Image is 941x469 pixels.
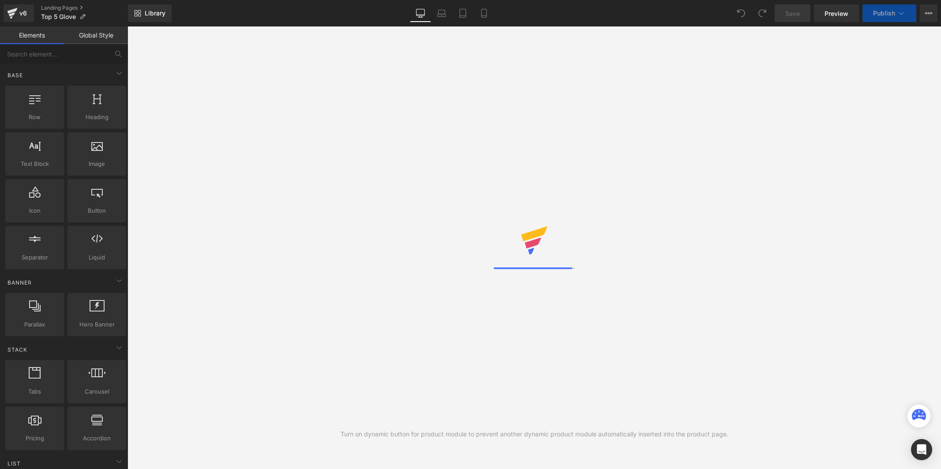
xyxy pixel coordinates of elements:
[814,4,859,22] a: Preview
[873,10,895,17] span: Publish
[8,206,61,215] span: Icon
[41,13,76,20] span: Top 5 Glove
[8,387,61,396] span: Tabs
[431,4,452,22] a: Laptop
[70,113,124,122] span: Heading
[785,9,800,18] span: Save
[341,429,728,439] div: Turn on dynamic button for product module to prevent another dynamic product module automatically...
[8,113,61,122] span: Row
[8,253,61,262] span: Separator
[70,253,124,262] span: Liquid
[70,159,124,169] span: Image
[4,4,34,22] a: v6
[70,320,124,329] span: Hero Banner
[473,4,495,22] a: Mobile
[8,320,61,329] span: Parallax
[410,4,431,22] a: Desktop
[18,8,29,19] div: v6
[8,434,61,443] span: Pricing
[452,4,473,22] a: Tablet
[7,459,22,468] span: List
[70,387,124,396] span: Carousel
[70,206,124,215] span: Button
[920,4,937,22] button: More
[7,71,24,79] span: Base
[145,9,165,17] span: Library
[64,26,128,44] a: Global Style
[911,439,932,460] div: Open Intercom Messenger
[8,159,61,169] span: Text Block
[825,9,848,18] span: Preview
[7,278,33,287] span: Banner
[732,4,750,22] button: Undo
[41,4,128,11] a: Landing Pages
[862,4,916,22] button: Publish
[70,434,124,443] span: Accordion
[754,4,771,22] button: Redo
[128,4,172,22] a: New Library
[7,345,28,354] span: Stack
